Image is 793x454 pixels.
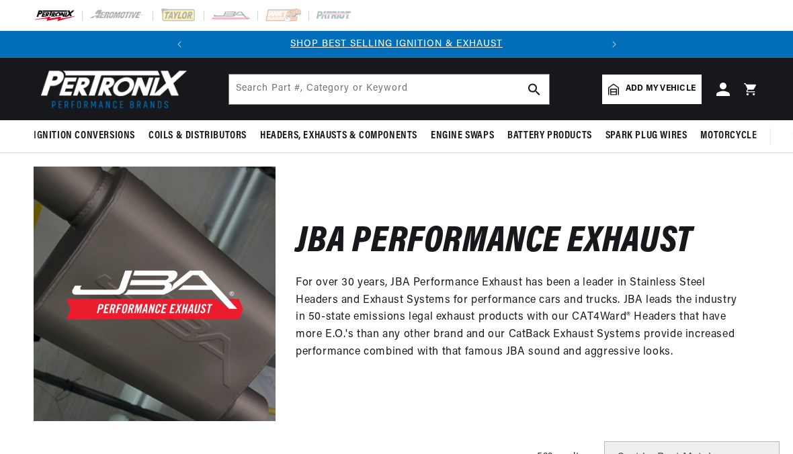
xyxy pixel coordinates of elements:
[296,275,739,361] p: For over 30 years, JBA Performance Exhaust has been a leader in Stainless Steel Headers and Exhau...
[296,227,692,259] h2: JBA Performance Exhaust
[34,129,135,143] span: Ignition Conversions
[700,129,757,143] span: Motorcycle
[501,120,599,152] summary: Battery Products
[519,75,549,104] button: search button
[694,120,763,152] summary: Motorcycle
[193,37,601,52] div: Announcement
[34,66,188,112] img: Pertronix
[626,83,696,95] span: Add my vehicle
[193,37,601,52] div: 1 of 2
[229,75,549,104] input: Search Part #, Category or Keyword
[290,39,503,49] a: SHOP BEST SELLING IGNITION & EXHAUST
[142,120,253,152] summary: Coils & Distributors
[606,129,687,143] span: Spark Plug Wires
[601,31,628,58] button: Translation missing: en.sections.announcements.next_announcement
[431,129,494,143] span: Engine Swaps
[149,129,247,143] span: Coils & Distributors
[260,129,417,143] span: Headers, Exhausts & Components
[507,129,592,143] span: Battery Products
[599,120,694,152] summary: Spark Plug Wires
[602,75,702,104] a: Add my vehicle
[166,31,193,58] button: Translation missing: en.sections.announcements.previous_announcement
[424,120,501,152] summary: Engine Swaps
[253,120,424,152] summary: Headers, Exhausts & Components
[34,167,276,421] img: JBA Performance Exhaust
[34,120,142,152] summary: Ignition Conversions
